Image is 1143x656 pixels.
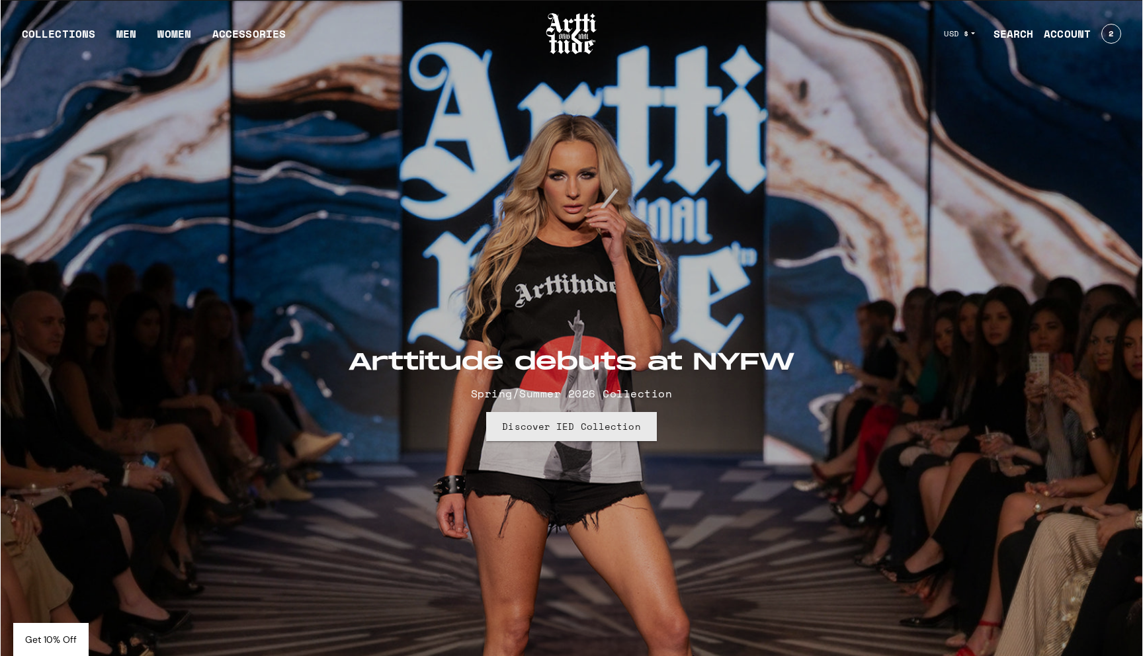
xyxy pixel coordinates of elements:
[212,26,286,52] div: ACCESSORIES
[936,19,983,48] button: USD $
[11,26,296,52] ul: Main navigation
[348,348,795,378] h2: Arttitude debuts at NYFW
[116,26,136,52] a: MEN
[22,26,95,52] div: COLLECTIONS
[1109,30,1113,38] span: 2
[1033,20,1091,47] a: ACCOUNT
[545,11,598,56] img: Arttitude
[25,634,77,645] span: Get 10% Off
[1091,19,1121,49] a: Open cart
[348,386,795,401] p: Spring/Summer 2026 Collection
[486,412,656,441] a: Discover IED Collection
[944,28,969,39] span: USD $
[157,26,191,52] a: WOMEN
[13,623,89,656] div: Get 10% Off
[983,20,1034,47] a: SEARCH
